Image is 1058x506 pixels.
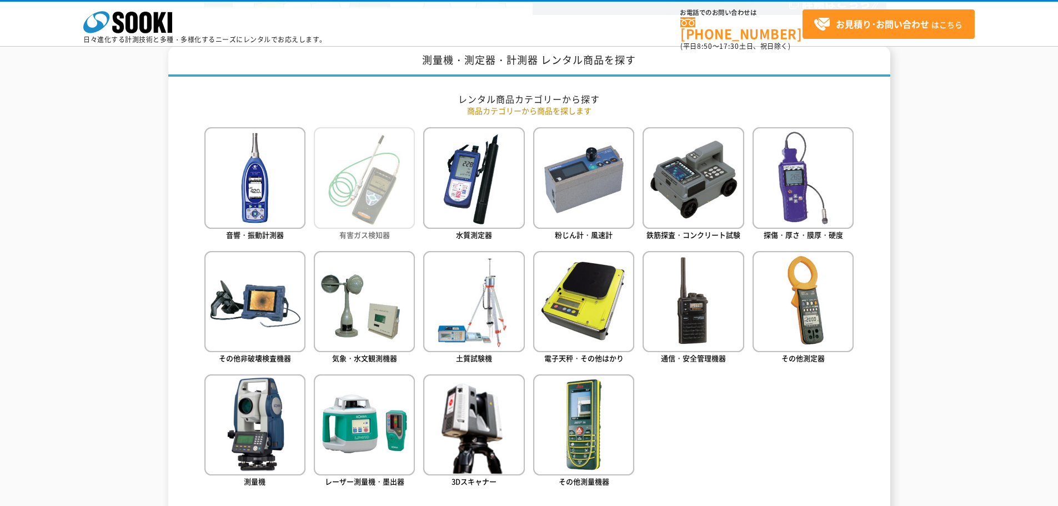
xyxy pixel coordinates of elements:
a: レーザー測量機・墨出器 [314,374,415,489]
a: 水質測定器 [423,127,524,242]
span: その他測量機器 [559,476,609,487]
h2: レンタル商品カテゴリーから探す [204,93,854,105]
span: 粉じん計・風速計 [555,229,613,240]
span: 鉄筋探査・コンクリート試験 [646,229,740,240]
a: 鉄筋探査・コンクリート試験 [643,127,744,242]
a: 気象・水文観測機器 [314,251,415,366]
img: 電子天秤・その他はかり [533,251,634,352]
img: 通信・安全管理機器 [643,251,744,352]
span: はこちら [814,16,962,33]
a: その他測定器 [753,251,854,366]
img: その他非破壊検査機器 [204,251,305,352]
img: 気象・水文観測機器 [314,251,415,352]
img: 水質測定器 [423,127,524,228]
span: 3Dスキャナー [452,476,497,487]
a: 通信・安全管理機器 [643,251,744,366]
a: 音響・振動計測器 [204,127,305,242]
p: 商品カテゴリーから商品を探します [204,105,854,117]
img: 鉄筋探査・コンクリート試験 [643,127,744,228]
a: [PHONE_NUMBER] [680,17,803,40]
span: 8:50 [697,41,713,51]
strong: お見積り･お問い合わせ [836,17,929,31]
span: 土質試験機 [456,353,492,363]
img: その他測量機器 [533,374,634,475]
a: 探傷・厚さ・膜厚・硬度 [753,127,854,242]
a: 粉じん計・風速計 [533,127,634,242]
img: 測量機 [204,374,305,475]
span: その他非破壊検査機器 [219,353,291,363]
h1: 測量機・測定器・計測器 レンタル商品を探す [168,46,890,77]
span: 探傷・厚さ・膜厚・硬度 [764,229,843,240]
span: 通信・安全管理機器 [661,353,726,363]
span: お電話でのお問い合わせは [680,9,803,16]
img: 3Dスキャナー [423,374,524,475]
img: レーザー測量機・墨出器 [314,374,415,475]
span: 有害ガス検知器 [339,229,390,240]
img: 探傷・厚さ・膜厚・硬度 [753,127,854,228]
span: レーザー測量機・墨出器 [325,476,404,487]
span: 水質測定器 [456,229,492,240]
span: その他測定器 [781,353,825,363]
a: 電子天秤・その他はかり [533,251,634,366]
span: 気象・水文観測機器 [332,353,397,363]
span: 電子天秤・その他はかり [544,353,624,363]
a: 土質試験機 [423,251,524,366]
p: 日々進化する計測技術と多種・多様化するニーズにレンタルでお応えします。 [83,36,327,43]
a: その他測量機器 [533,374,634,489]
img: その他測定器 [753,251,854,352]
a: 有害ガス検知器 [314,127,415,242]
span: 17:30 [719,41,739,51]
span: 音響・振動計測器 [226,229,284,240]
a: 測量機 [204,374,305,489]
a: お見積り･お問い合わせはこちら [803,9,975,39]
img: 土質試験機 [423,251,524,352]
a: その他非破壊検査機器 [204,251,305,366]
img: 有害ガス検知器 [314,127,415,228]
span: 測量機 [244,476,265,487]
img: 粉じん計・風速計 [533,127,634,228]
span: (平日 ～ 土日、祝日除く) [680,41,790,51]
a: 3Dスキャナー [423,374,524,489]
img: 音響・振動計測器 [204,127,305,228]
